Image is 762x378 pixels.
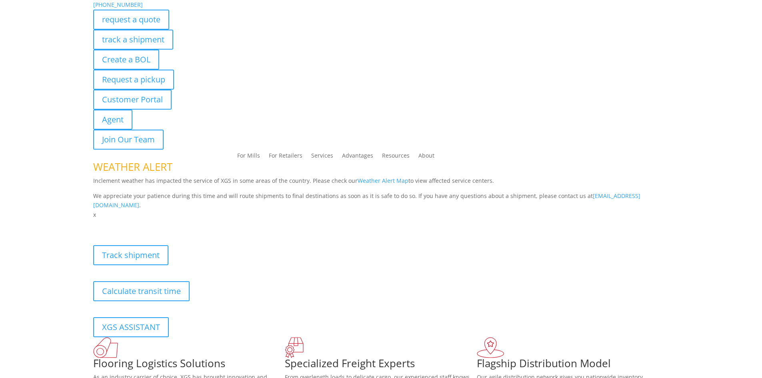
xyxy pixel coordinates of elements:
a: Weather Alert Map [358,177,408,184]
img: xgs-icon-total-supply-chain-intelligence-red [93,337,118,358]
a: Join Our Team [93,130,164,150]
h1: Flagship Distribution Model [477,358,669,372]
a: Create a BOL [93,50,159,70]
a: Resources [382,153,410,162]
p: Inclement weather has impacted the service of XGS in some areas of the country. Please check our ... [93,176,669,191]
a: Track shipment [93,245,168,265]
a: request a quote [93,10,169,30]
a: For Mills [237,153,260,162]
h1: Flooring Logistics Solutions [93,358,285,372]
h1: Specialized Freight Experts [285,358,477,372]
a: Services [311,153,333,162]
a: Calculate transit time [93,281,190,301]
a: [PHONE_NUMBER] [93,1,143,8]
a: track a shipment [93,30,173,50]
img: xgs-icon-flagship-distribution-model-red [477,337,504,358]
a: XGS ASSISTANT [93,317,169,337]
a: Customer Portal [93,90,172,110]
p: We appreciate your patience during this time and will route shipments to final destinations as so... [93,191,669,210]
img: xgs-icon-focused-on-flooring-red [285,337,304,358]
a: Request a pickup [93,70,174,90]
a: About [418,153,434,162]
b: Visibility, transparency, and control for your entire supply chain. [93,221,272,228]
a: Advantages [342,153,373,162]
span: WEATHER ALERT [93,160,172,174]
a: Agent [93,110,132,130]
p: x [93,210,669,220]
a: For Retailers [269,153,302,162]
